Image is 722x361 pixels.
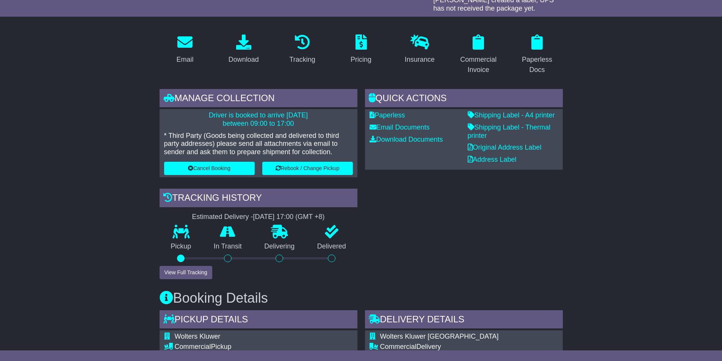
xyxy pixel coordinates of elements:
[224,32,264,67] a: Download
[468,111,555,119] a: Shipping Label - A4 printer
[160,213,357,221] div: Estimated Delivery -
[370,136,443,143] a: Download Documents
[370,123,430,131] a: Email Documents
[380,333,499,340] span: Wolters Kluwer [GEOGRAPHIC_DATA]
[202,242,253,251] p: In Transit
[517,55,558,75] div: Paperless Docs
[306,242,357,251] p: Delivered
[400,32,440,67] a: Insurance
[380,343,417,350] span: Commercial
[262,162,353,175] button: Rebook / Change Pickup
[253,242,306,251] p: Delivering
[468,156,517,163] a: Address Label
[160,310,357,331] div: Pickup Details
[380,343,558,351] div: Delivery
[370,111,405,119] a: Paperless
[171,32,198,67] a: Email
[468,144,542,151] a: Original Address Label
[164,132,353,156] p: * Third Party (Goods being collected and delivered to third party addresses) please send all atta...
[176,55,193,65] div: Email
[160,242,203,251] p: Pickup
[164,162,255,175] button: Cancel Booking
[175,333,221,340] span: Wolters Kluwer
[458,55,499,75] div: Commercial Invoice
[160,189,357,209] div: Tracking history
[229,55,259,65] div: Download
[175,343,353,351] div: Pickup
[512,32,563,78] a: Paperless Docs
[164,111,353,128] p: Driver is booked to arrive [DATE] between 09:00 to 17:00
[289,55,315,65] div: Tracking
[160,291,563,306] h3: Booking Details
[160,89,357,109] div: Manage collection
[365,310,563,331] div: Delivery Details
[405,55,435,65] div: Insurance
[160,266,212,279] button: View Full Tracking
[453,32,504,78] a: Commercial Invoice
[351,55,371,65] div: Pricing
[175,343,211,350] span: Commercial
[284,32,320,67] a: Tracking
[365,89,563,109] div: Quick Actions
[253,213,325,221] div: [DATE] 17:00 (GMT +8)
[468,123,551,139] a: Shipping Label - Thermal printer
[346,32,376,67] a: Pricing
